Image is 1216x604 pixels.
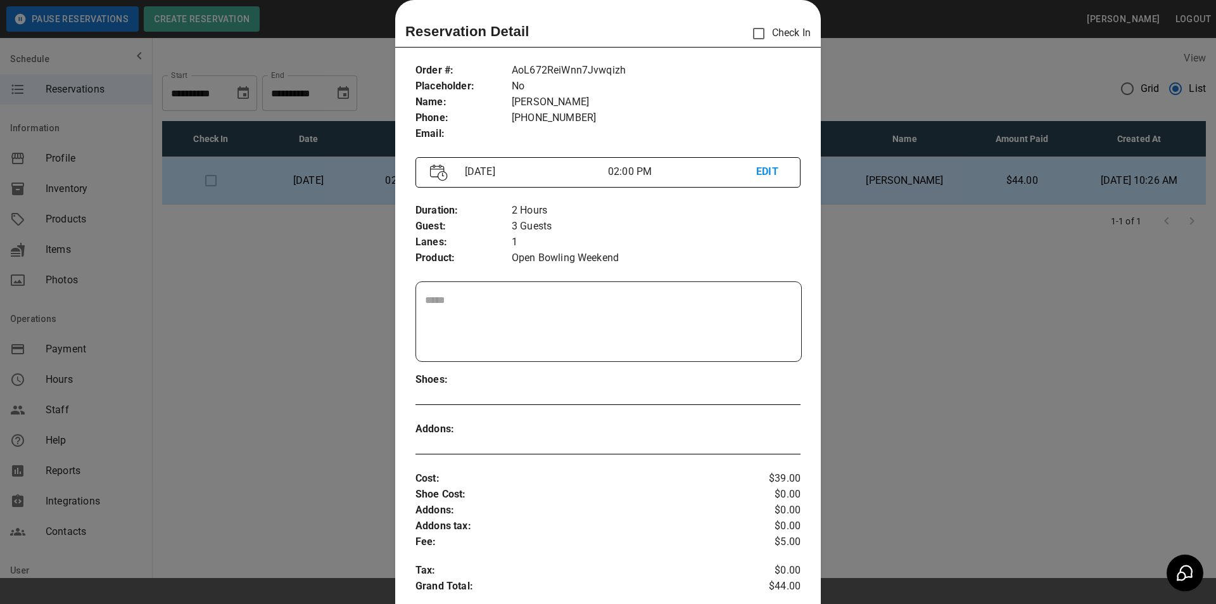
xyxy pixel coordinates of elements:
p: $5.00 [737,534,801,550]
p: $0.00 [737,518,801,534]
p: [DATE] [460,164,608,179]
p: Placeholder : [415,79,512,94]
p: Fee : [415,534,737,550]
p: 1 [512,235,801,250]
p: Product : [415,250,512,266]
p: AoL672ReiWnn7Jvwqizh [512,63,801,79]
p: 02:00 PM [608,164,756,179]
p: Shoe Cost : [415,487,737,503]
p: $44.00 [737,579,801,598]
p: Name : [415,94,512,110]
p: [PERSON_NAME] [512,94,801,110]
p: Cost : [415,471,737,487]
p: $0.00 [737,503,801,518]
p: 3 Guests [512,219,801,235]
p: No [512,79,801,94]
p: Check In [745,20,811,47]
p: Tax : [415,563,737,579]
p: Open Bowling Weekend [512,250,801,266]
p: $0.00 [737,487,801,503]
p: Addons : [415,503,737,518]
p: $0.00 [737,563,801,579]
p: Lanes : [415,235,512,250]
p: $39.00 [737,471,801,487]
p: Duration : [415,203,512,219]
p: Order # : [415,63,512,79]
p: EDIT [756,164,786,180]
p: Email : [415,126,512,142]
p: 2 Hours [512,203,801,219]
p: Shoes : [415,372,512,388]
p: Addons tax : [415,518,737,534]
p: [PHONE_NUMBER] [512,110,801,126]
p: Guest : [415,219,512,235]
p: Reservation Detail [405,21,529,42]
p: Grand Total : [415,579,737,598]
img: Vector [430,164,448,181]
p: Addons : [415,421,512,437]
p: Phone : [415,110,512,126]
